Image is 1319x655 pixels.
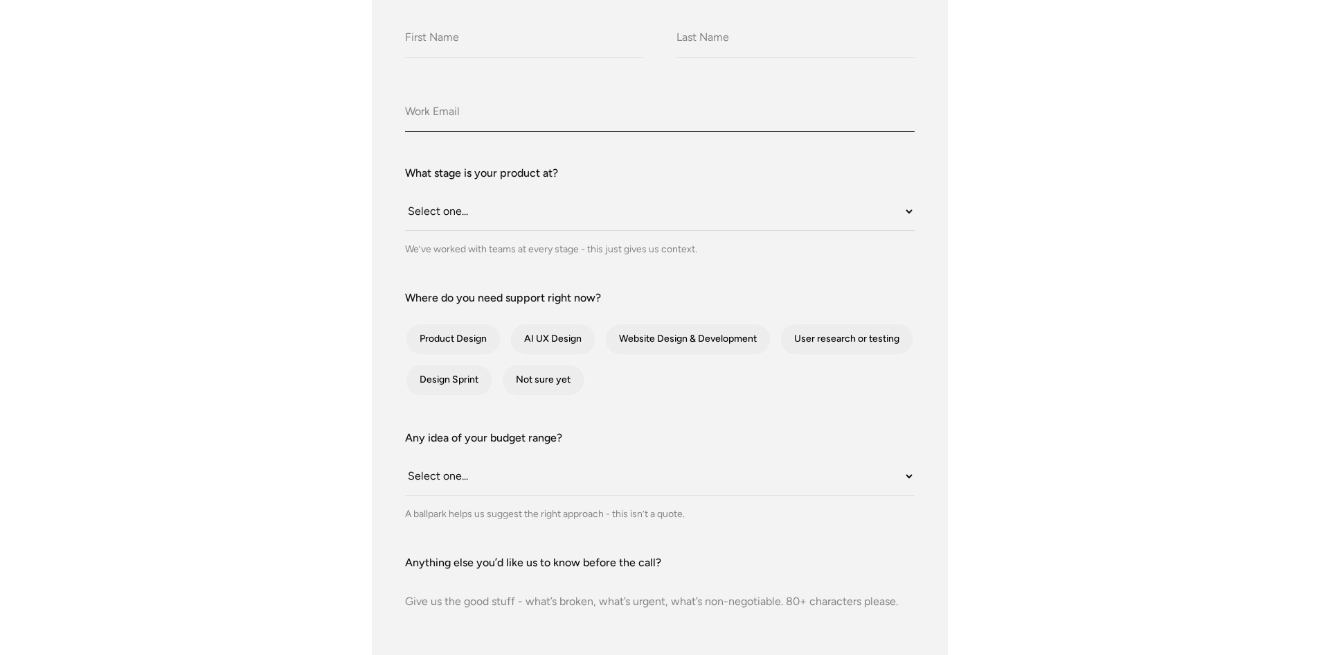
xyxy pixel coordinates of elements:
[405,290,915,306] label: Where do you need support right now?
[405,94,915,132] input: Work Email
[405,430,915,446] label: Any idea of your budget range?
[405,165,915,182] label: What stage is your product at?
[405,19,643,58] input: First Name
[405,554,915,571] label: Anything else you’d like us to know before the call?
[405,507,915,521] div: A ballpark helps us suggest the right approach - this isn’t a quote.
[676,19,915,58] input: Last Name
[405,242,915,256] div: We’ve worked with teams at every stage - this just gives us context.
